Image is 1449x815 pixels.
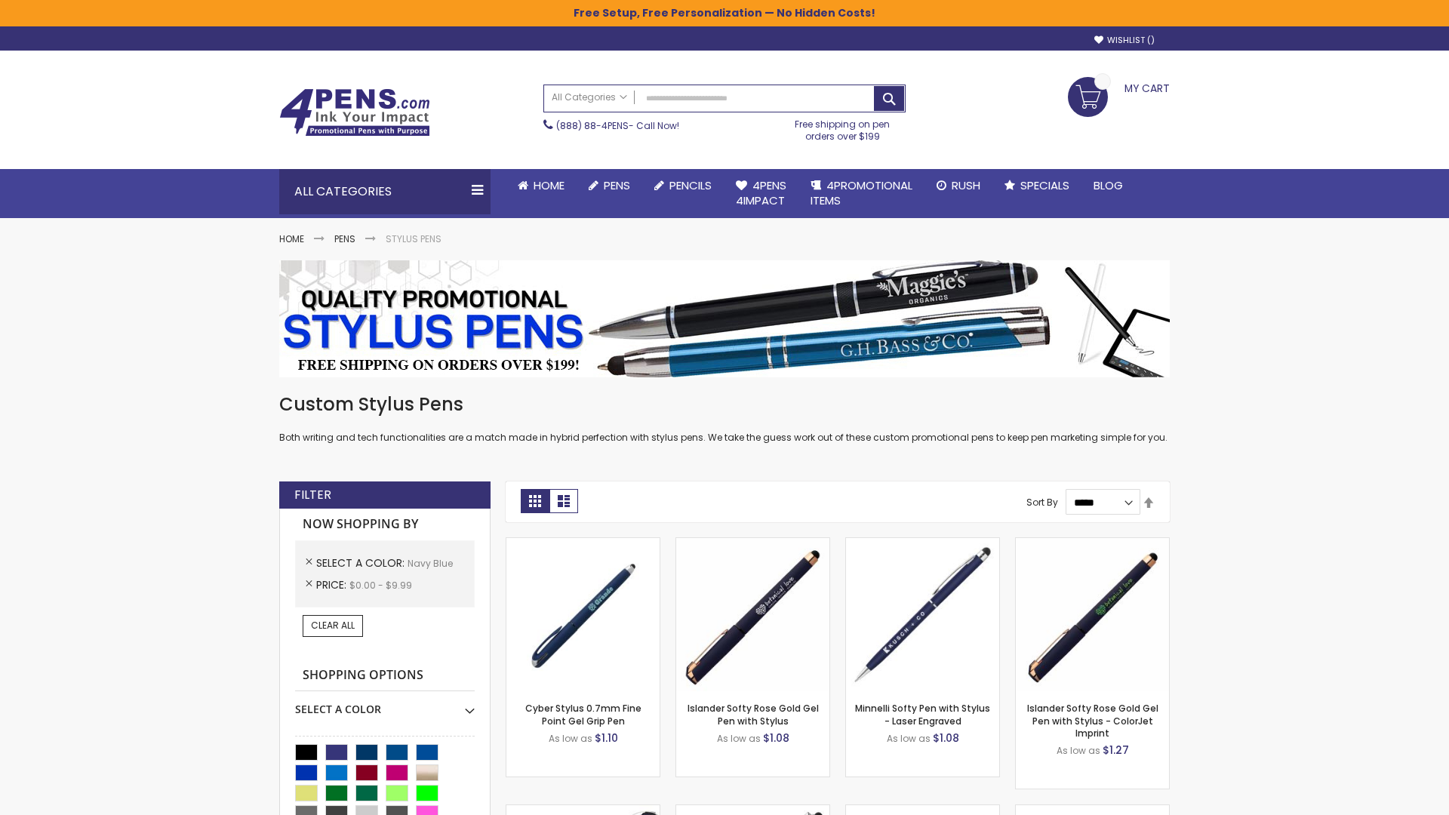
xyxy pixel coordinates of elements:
a: Blog [1081,169,1135,202]
a: Specials [992,169,1081,202]
span: - Call Now! [556,119,679,132]
h1: Custom Stylus Pens [279,392,1170,417]
a: Minnelli Softy Pen with Stylus - Laser Engraved [855,702,990,727]
span: Clear All [311,619,355,632]
span: Navy Blue [408,557,453,570]
a: Minnelli Softy Pen with Stylus - Laser Engraved-Navy Blue [846,537,999,550]
span: $1.08 [933,730,959,746]
a: Home [506,169,577,202]
span: All Categories [552,91,627,103]
a: Clear All [303,615,363,636]
a: Cyber Stylus 0.7mm Fine Point Gel Grip Pen [525,702,641,727]
span: As low as [1057,744,1100,757]
span: Select A Color [316,555,408,570]
a: Cyber Stylus 0.7mm Fine Point Gel Grip Pen-Navy Blue [506,537,660,550]
span: $1.10 [595,730,618,746]
a: Pens [577,169,642,202]
a: Home [279,232,304,245]
img: Islander Softy Rose Gold Gel Pen with Stylus-Navy Blue [676,538,829,691]
strong: Grid [521,489,549,513]
a: Islander Softy Rose Gold Gel Pen with Stylus - ColorJet Imprint [1027,702,1158,739]
a: 4PROMOTIONALITEMS [798,169,924,218]
span: Pens [604,177,630,193]
img: Stylus Pens [279,260,1170,377]
span: As low as [887,732,931,745]
img: Minnelli Softy Pen with Stylus - Laser Engraved-Navy Blue [846,538,999,691]
span: $0.00 - $9.99 [349,579,412,592]
div: Free shipping on pen orders over $199 [780,112,906,143]
span: As low as [549,732,592,745]
strong: Stylus Pens [386,232,441,245]
a: Wishlist [1094,35,1155,46]
span: $1.08 [763,730,789,746]
span: Price [316,577,349,592]
strong: Shopping Options [295,660,475,692]
a: Islander Softy Rose Gold Gel Pen with Stylus [688,702,819,727]
span: Blog [1094,177,1123,193]
div: Select A Color [295,691,475,717]
a: Islander Softy Rose Gold Gel Pen with Stylus-Navy Blue [676,537,829,550]
strong: Filter [294,487,331,503]
span: As low as [717,732,761,745]
a: Pencils [642,169,724,202]
a: Rush [924,169,992,202]
span: 4PROMOTIONAL ITEMS [811,177,912,208]
span: Pencils [669,177,712,193]
div: Both writing and tech functionalities are a match made in hybrid perfection with stylus pens. We ... [279,392,1170,444]
span: 4Pens 4impact [736,177,786,208]
img: Islander Softy Rose Gold Gel Pen with Stylus - ColorJet Imprint-Navy Blue [1016,538,1169,691]
a: Pens [334,232,355,245]
img: Cyber Stylus 0.7mm Fine Point Gel Grip Pen-Navy Blue [506,538,660,691]
img: 4Pens Custom Pens and Promotional Products [279,88,430,137]
label: Sort By [1026,496,1058,509]
span: $1.27 [1103,743,1129,758]
strong: Now Shopping by [295,509,475,540]
span: Rush [952,177,980,193]
a: Islander Softy Rose Gold Gel Pen with Stylus - ColorJet Imprint-Navy Blue [1016,537,1169,550]
a: All Categories [544,85,635,110]
div: All Categories [279,169,491,214]
a: (888) 88-4PENS [556,119,629,132]
span: Specials [1020,177,1069,193]
a: 4Pens4impact [724,169,798,218]
span: Home [534,177,565,193]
